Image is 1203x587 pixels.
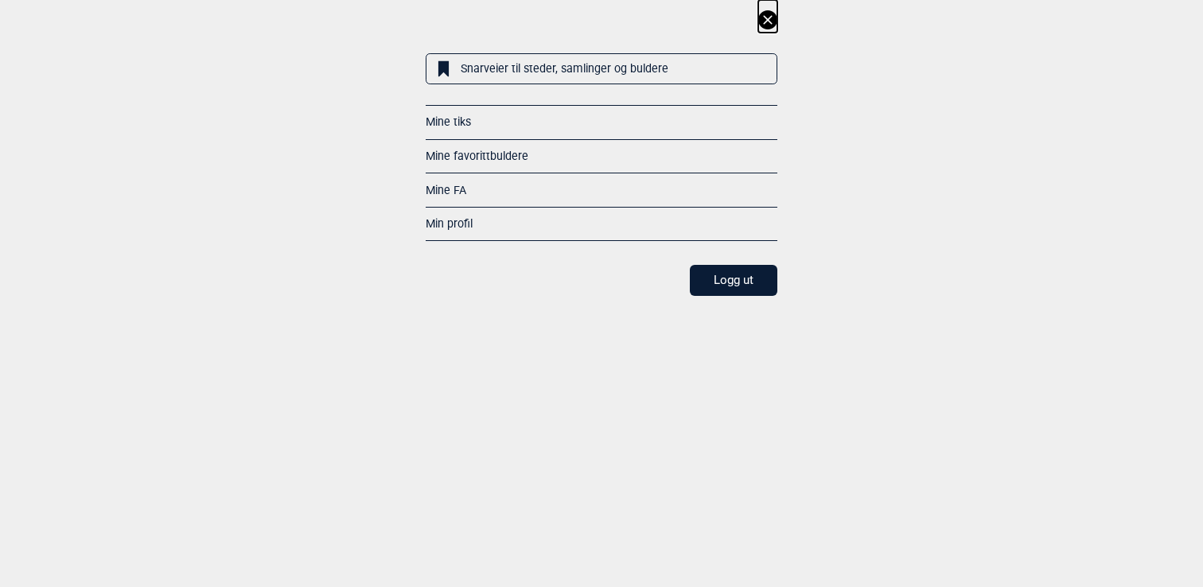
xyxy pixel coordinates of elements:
[426,53,777,84] a: Snarveier til steder, samlinger og buldere
[426,115,471,128] a: Mine tiks
[690,265,777,296] button: Logg ut
[426,184,466,196] a: Mine FA
[426,217,473,230] a: Min profil
[426,150,528,162] a: Mine favorittbuldere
